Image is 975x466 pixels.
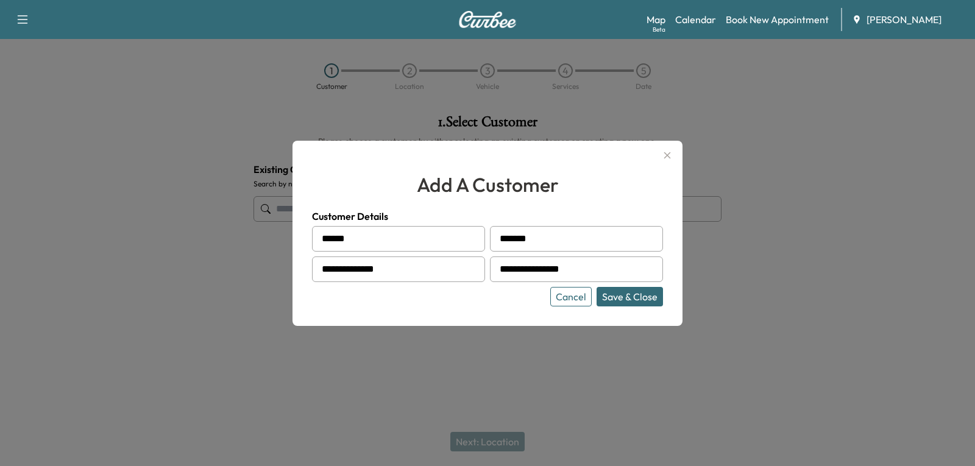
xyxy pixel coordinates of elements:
button: Save & Close [597,287,663,306]
h2: add a customer [312,170,663,199]
h4: Customer Details [312,209,663,224]
a: Book New Appointment [726,12,829,27]
button: Cancel [550,287,592,306]
div: Beta [653,25,665,34]
img: Curbee Logo [458,11,517,28]
span: [PERSON_NAME] [867,12,941,27]
a: MapBeta [647,12,665,27]
a: Calendar [675,12,716,27]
